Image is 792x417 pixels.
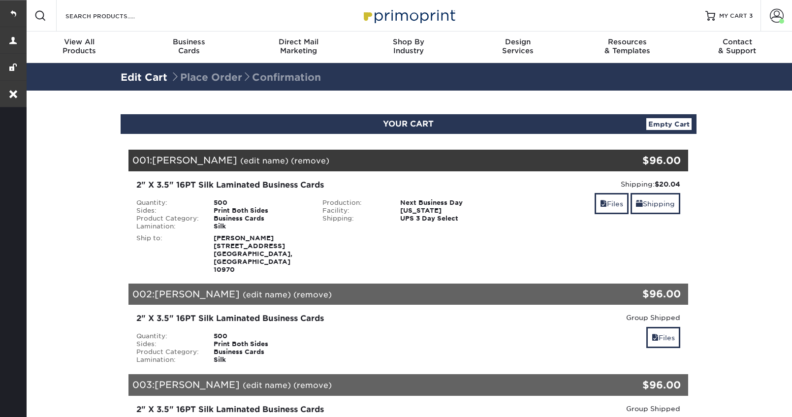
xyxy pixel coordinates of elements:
div: $96.00 [595,153,681,168]
span: Shop By [353,37,463,46]
div: Shipping: [509,179,681,189]
div: 003: [128,374,595,396]
span: files [652,334,659,342]
div: & Support [682,37,792,55]
div: Marketing [244,37,353,55]
strong: $20.04 [655,180,680,188]
span: 3 [749,12,753,19]
div: 002: [128,284,595,305]
a: (remove) [291,156,329,165]
div: 2" X 3.5" 16PT Silk Laminated Business Cards [136,404,494,416]
div: UPS 3 Day Select [393,215,502,223]
div: 001: [128,150,595,171]
div: Silk [206,223,315,230]
span: YOUR CART [383,119,434,128]
div: Business Cards [206,348,315,356]
div: Print Both Sides [206,207,315,215]
div: Next Business Day [393,199,502,207]
div: Products [25,37,134,55]
div: $96.00 [595,378,681,392]
a: Shipping [631,193,680,214]
div: 2" X 3.5" 16PT Silk Laminated Business Cards [136,179,494,191]
a: Files [595,193,629,214]
div: & Templates [573,37,683,55]
span: shipping [636,200,643,208]
div: Shipping: [315,215,393,223]
div: Product Category: [129,215,207,223]
div: 500 [206,199,315,207]
div: [US_STATE] [393,207,502,215]
a: Files [646,327,680,348]
div: Sides: [129,340,207,348]
span: Place Order Confirmation [170,71,321,83]
a: (remove) [293,381,332,390]
a: (edit name) [243,290,291,299]
a: Edit Cart [121,71,167,83]
div: Product Category: [129,348,207,356]
div: Sides: [129,207,207,215]
div: Facility: [315,207,393,215]
span: MY CART [719,12,747,20]
span: [PERSON_NAME] [152,155,237,165]
a: Shop ByIndustry [353,32,463,63]
div: Quantity: [129,199,207,207]
a: Direct MailMarketing [244,32,353,63]
img: Primoprint [359,5,458,26]
span: Contact [682,37,792,46]
div: Print Both Sides [206,340,315,348]
a: (edit name) [240,156,288,165]
span: Design [463,37,573,46]
div: 2" X 3.5" 16PT Silk Laminated Business Cards [136,313,494,324]
a: BusinessCards [134,32,244,63]
a: DesignServices [463,32,573,63]
div: Silk [206,356,315,364]
div: Business Cards [206,215,315,223]
input: SEARCH PRODUCTS..... [64,10,160,22]
span: [PERSON_NAME] [155,379,240,390]
div: Group Shipped [509,404,681,414]
div: 500 [206,332,315,340]
div: Cards [134,37,244,55]
span: files [600,200,607,208]
div: Services [463,37,573,55]
a: Empty Cart [646,118,692,130]
a: (edit name) [243,381,291,390]
span: Business [134,37,244,46]
span: View All [25,37,134,46]
a: Resources& Templates [573,32,683,63]
div: $96.00 [595,287,681,301]
div: Industry [353,37,463,55]
div: Lamination: [129,223,207,230]
span: Resources [573,37,683,46]
span: [PERSON_NAME] [155,289,240,299]
span: Direct Mail [244,37,353,46]
div: Lamination: [129,356,207,364]
a: View AllProducts [25,32,134,63]
strong: [PERSON_NAME] [STREET_ADDRESS] [GEOGRAPHIC_DATA], [GEOGRAPHIC_DATA] 10970 [214,234,292,273]
div: Group Shipped [509,313,681,322]
div: Ship to: [129,234,207,274]
div: Quantity: [129,332,207,340]
a: (remove) [293,290,332,299]
div: Production: [315,199,393,207]
a: Contact& Support [682,32,792,63]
